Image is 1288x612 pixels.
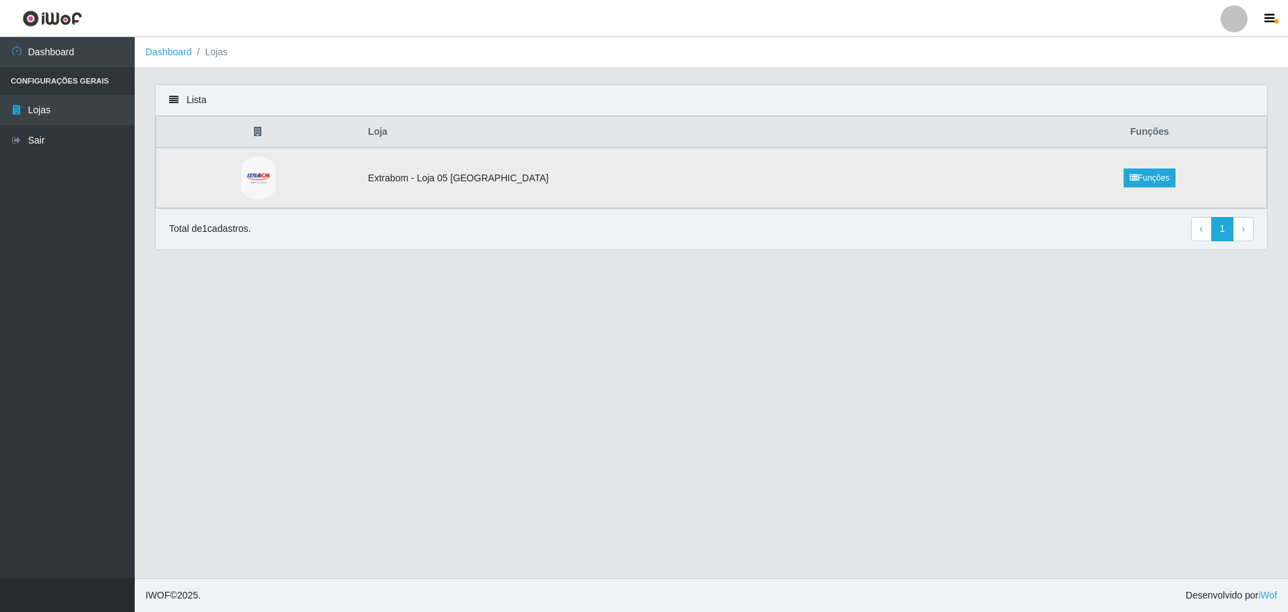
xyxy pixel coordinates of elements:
span: › [1242,223,1245,234]
span: Desenvolvido por [1186,588,1277,603]
a: 1 [1211,217,1234,241]
li: Lojas [192,45,228,59]
a: iWof [1258,590,1277,601]
th: Funções [1033,117,1266,148]
nav: pagination [1191,217,1254,241]
span: IWOF [146,590,170,601]
span: ‹ [1200,223,1203,234]
a: Next [1233,217,1254,241]
th: Loja [360,117,1033,148]
td: Extrabom - Loja 05 [GEOGRAPHIC_DATA] [360,148,1033,208]
a: Funções [1124,169,1176,187]
nav: breadcrumb [135,37,1288,68]
span: © 2025 . [146,588,201,603]
a: Dashboard [146,47,192,57]
img: Extrabom - Loja 05 Jardim Camburi [241,156,276,200]
img: CoreUI Logo [22,10,82,27]
div: Lista [156,85,1267,116]
a: Previous [1191,217,1212,241]
p: Total de 1 cadastros. [169,222,251,236]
